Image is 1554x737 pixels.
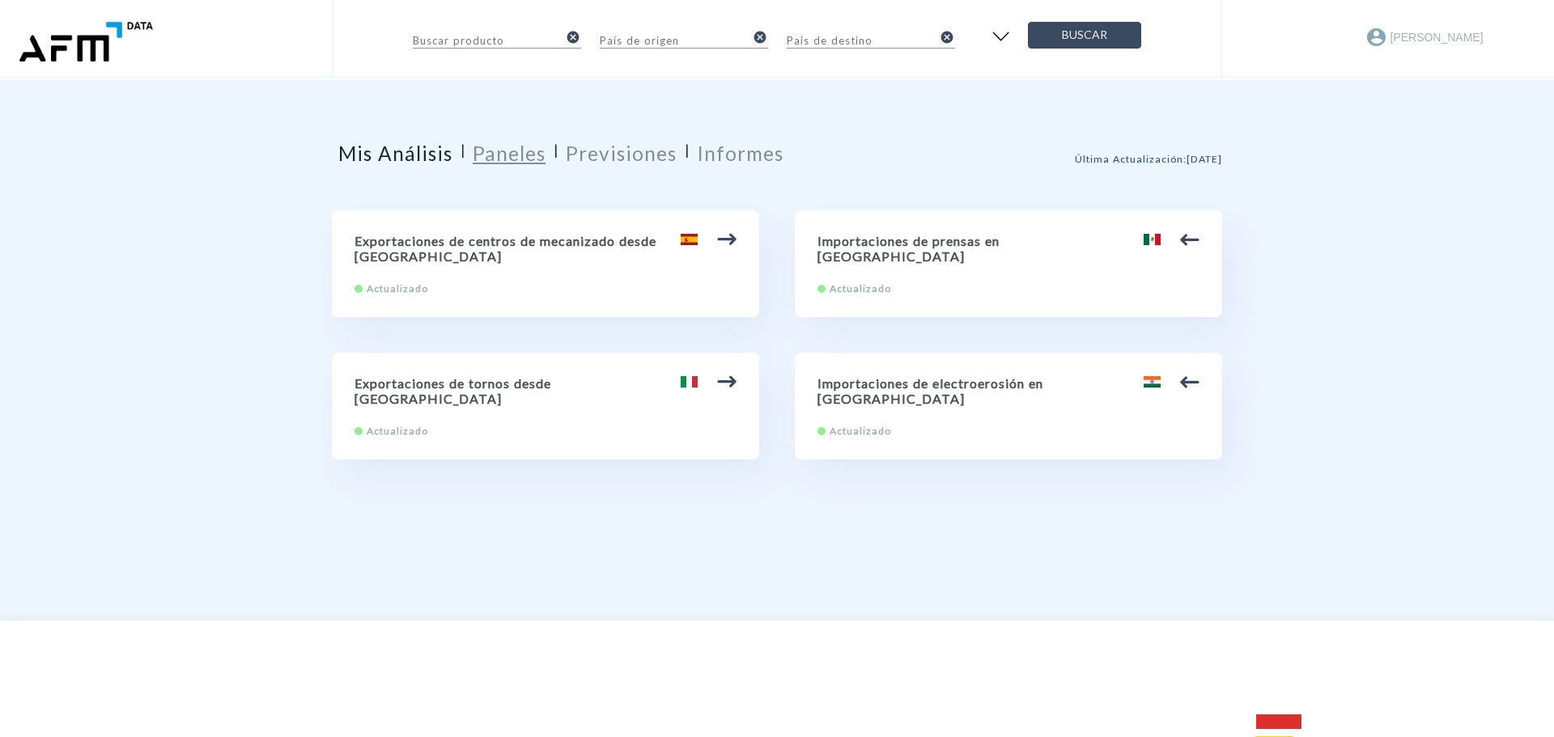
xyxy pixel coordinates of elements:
button: Buscar [1028,22,1141,49]
img: arrow.svg [717,230,737,249]
button: [PERSON_NAME] [1367,23,1483,50]
h2: Importaciones de electroerosión en [GEOGRAPHIC_DATA] [817,375,1199,406]
button: clear-input [939,23,955,50]
img: arrow.svg [1180,230,1199,249]
span: Actualizado [830,282,891,294]
img: arrow.svg [717,372,737,392]
i: cancel [753,30,767,44]
h2: Exportaciones de centros de mecanizado desde [GEOGRAPHIC_DATA] [355,233,737,264]
h2: Paneles [473,142,546,165]
span: | [461,142,466,176]
span: Última Actualización : [DATE] [1075,153,1222,165]
img: Account Icon [1367,28,1386,46]
h2: Informes [697,142,783,165]
span: Actualizado [830,425,891,437]
span: Buscar [1042,25,1127,45]
button: clear-input [565,23,581,50]
img: enantio [13,19,156,64]
i: cancel [940,30,954,44]
button: clear-input [752,23,768,50]
span: Actualizado [367,425,428,437]
h2: Importaciones de prensas en [GEOGRAPHIC_DATA] [817,233,1199,264]
h2: Previsiones [566,142,677,165]
h2: Mis Análisis [338,142,452,165]
img: open filter [987,24,1014,49]
span: | [685,142,690,176]
span: | [554,142,559,176]
h2: Exportaciones de tornos desde [GEOGRAPHIC_DATA] [355,375,737,406]
img: arrow.svg [1180,372,1199,392]
i: cancel [566,30,580,44]
span: Actualizado [367,282,428,294]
